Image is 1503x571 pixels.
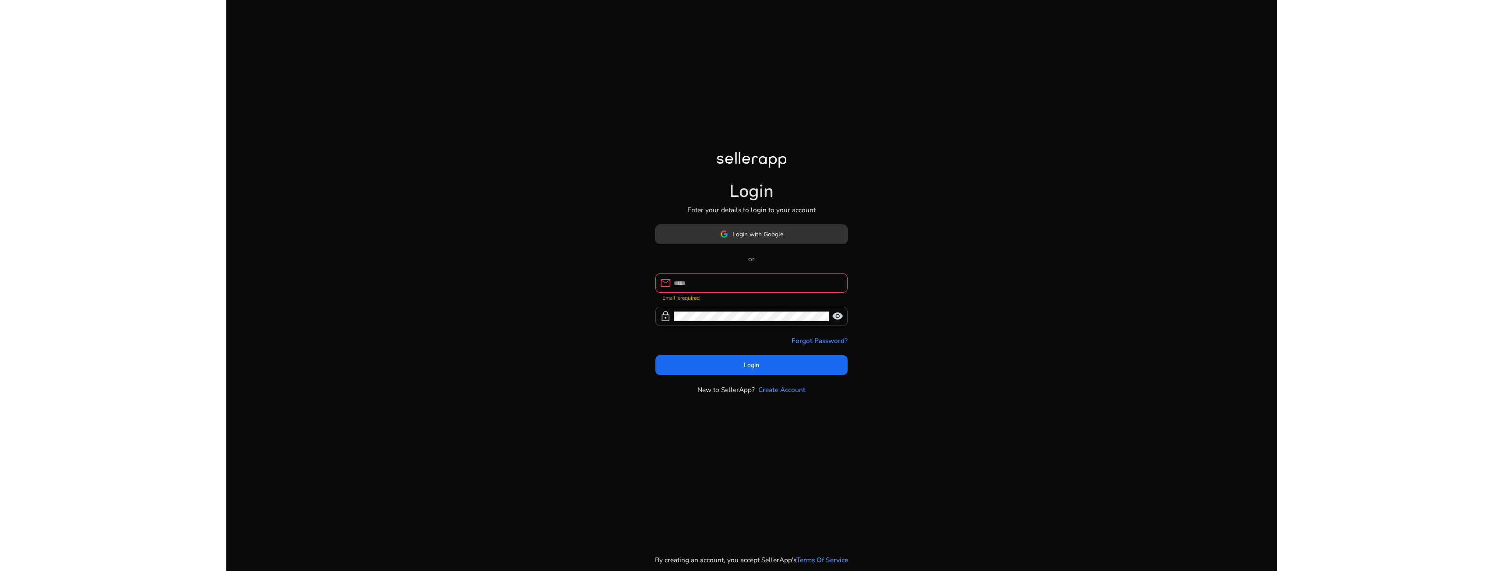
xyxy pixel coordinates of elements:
mat-error: Email is [662,293,841,302]
span: visibility [832,311,843,322]
a: Create Account [758,385,806,395]
button: Login [655,355,848,375]
span: mail [660,277,671,289]
p: Enter your details to login to your account [687,205,816,215]
strong: required [680,294,700,301]
span: Login with Google [732,230,783,239]
h1: Login [729,181,774,202]
button: Login with Google [655,224,848,244]
img: google-logo.svg [720,230,728,238]
span: Login [744,361,759,370]
a: Terms Of Service [796,555,848,565]
a: Forgot Password? [792,336,848,346]
span: lock [660,311,671,322]
p: or [655,254,848,264]
p: New to SellerApp? [697,385,755,395]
